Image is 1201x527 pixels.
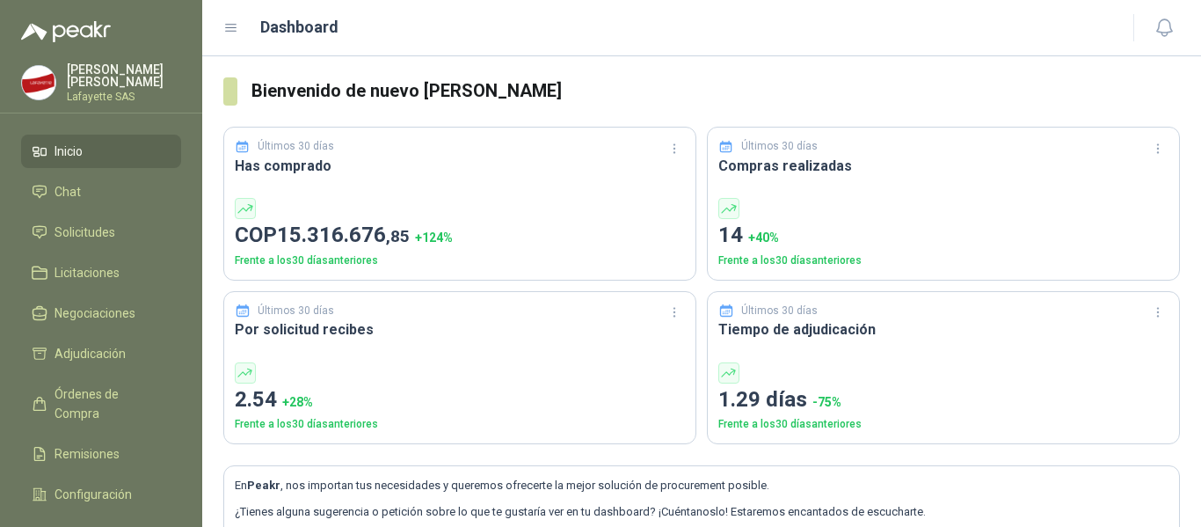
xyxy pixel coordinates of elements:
[260,15,338,40] h1: Dashboard
[55,263,120,282] span: Licitaciones
[718,219,1168,253] p: 14
[277,223,410,247] span: 15.316.676
[55,444,120,464] span: Remisiones
[67,63,181,88] p: [PERSON_NAME] [PERSON_NAME]
[21,256,181,289] a: Licitaciones
[258,303,334,319] p: Últimos 30 días
[718,318,1168,340] h3: Tiempo de adjudicación
[247,479,280,492] b: Peakr
[386,226,410,246] span: ,85
[251,77,1180,105] h3: Bienvenido de nuevo [PERSON_NAME]
[235,384,685,417] p: 2.54
[748,231,779,245] span: + 40 %
[55,182,81,201] span: Chat
[55,223,115,242] span: Solicitudes
[22,66,55,99] img: Company Logo
[415,231,453,245] span: + 124 %
[21,135,181,168] a: Inicio
[741,303,818,319] p: Últimos 30 días
[718,253,1168,269] p: Frente a los 30 días anteriores
[67,91,181,102] p: Lafayette SAS
[21,296,181,330] a: Negociaciones
[282,395,313,409] span: + 28 %
[718,416,1168,433] p: Frente a los 30 días anteriores
[718,155,1168,177] h3: Compras realizadas
[55,384,164,423] span: Órdenes de Compra
[235,503,1168,521] p: ¿Tienes alguna sugerencia o petición sobre lo que te gustaría ver en tu dashboard? ¡Cuéntanoslo! ...
[741,138,818,155] p: Últimos 30 días
[55,485,132,504] span: Configuración
[21,377,181,430] a: Órdenes de Compra
[812,395,841,409] span: -75 %
[55,304,135,323] span: Negociaciones
[21,175,181,209] a: Chat
[55,142,83,161] span: Inicio
[235,253,685,269] p: Frente a los 30 días anteriores
[21,337,181,370] a: Adjudicación
[21,437,181,471] a: Remisiones
[258,138,334,155] p: Últimos 30 días
[235,318,685,340] h3: Por solicitud recibes
[718,384,1168,417] p: 1.29 días
[235,477,1168,494] p: En , nos importan tus necesidades y queremos ofrecerte la mejor solución de procurement posible.
[21,216,181,249] a: Solicitudes
[21,478,181,511] a: Configuración
[235,155,685,177] h3: Has comprado
[235,416,685,433] p: Frente a los 30 días anteriores
[55,344,126,363] span: Adjudicación
[235,219,685,253] p: COP
[21,21,111,42] img: Logo peakr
